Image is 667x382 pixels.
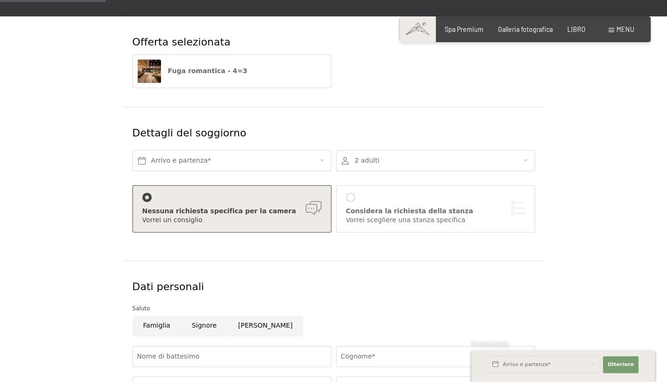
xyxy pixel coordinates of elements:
[445,25,484,33] a: Spa Premium
[346,216,465,224] font: Vorrei scegliere una stanza specifica
[132,305,150,312] font: Saluto
[132,127,246,139] font: Dettagli del soggiorno
[603,356,638,373] button: Ulteriore
[142,207,296,215] font: Nessuna richiesta specifica per la camera
[346,207,473,215] font: Considera la richiesta della stanza
[616,25,634,33] font: menu
[142,216,203,224] font: Vorrei un consiglio
[498,25,553,33] a: Galleria fotografica
[132,281,204,292] font: Dati personali
[608,361,634,367] font: Ulteriore
[138,60,161,83] img: Fuga romantica - 4=3
[132,36,231,48] font: Offerta selezionata
[567,25,586,33] a: LIBRO
[168,67,248,75] font: Fuga romantica - 4=3
[471,341,509,347] font: Richiesta rapida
